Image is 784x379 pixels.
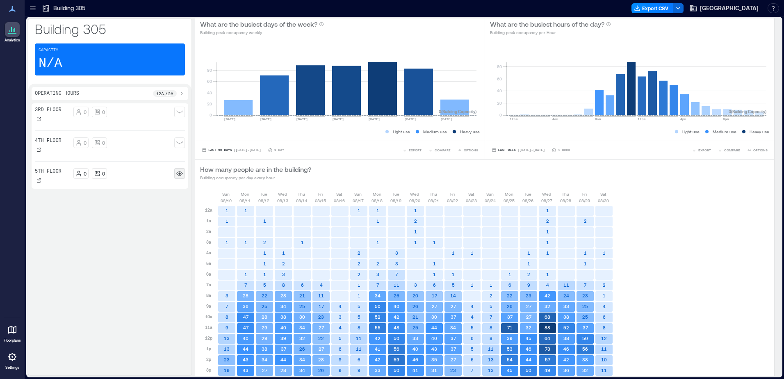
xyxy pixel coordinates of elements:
[546,250,549,256] text: 1
[497,88,501,93] tspan: 40
[603,282,606,288] text: 2
[600,191,606,197] p: Sat
[263,282,266,288] text: 5
[226,218,228,224] text: 1
[244,240,247,245] text: 1
[394,282,399,288] text: 11
[485,197,496,204] p: 08/24
[206,249,211,256] p: 4a
[603,250,606,256] text: 1
[206,292,211,299] p: 8a
[432,304,438,309] text: 27
[413,293,418,298] text: 20
[205,313,212,320] p: 10a
[226,240,228,245] text: 1
[413,325,418,330] text: 25
[301,240,304,245] text: 1
[206,260,211,267] p: 5a
[282,272,285,277] text: 3
[433,261,436,266] text: 1
[394,325,399,330] text: 48
[298,191,305,197] p: Thu
[84,170,87,177] p: 0
[687,2,761,15] button: [GEOGRAPHIC_DATA]
[546,282,549,288] text: 4
[583,325,588,330] text: 37
[452,282,455,288] text: 5
[468,191,474,197] p: Sat
[375,314,381,320] text: 52
[471,325,474,330] text: 5
[207,101,212,106] tspan: 20
[409,197,420,204] p: 08/20
[579,197,590,204] p: 08/29
[243,336,248,341] text: 40
[745,146,769,154] button: OPTIONS
[497,76,501,81] tspan: 60
[5,38,20,43] p: Analytics
[542,191,551,197] p: Wed
[1,320,23,345] a: Floorplans
[522,197,533,204] p: 08/26
[358,314,360,320] text: 5
[603,325,606,330] text: 8
[334,197,345,204] p: 08/16
[452,250,455,256] text: 1
[280,325,286,330] text: 40
[244,272,247,277] text: 1
[243,325,249,330] text: 47
[563,293,569,298] text: 24
[413,304,418,309] text: 26
[376,218,379,224] text: 1
[39,55,62,72] p: N/A
[282,250,285,256] text: 1
[84,109,87,115] p: 0
[563,314,569,320] text: 38
[471,250,474,256] text: 1
[262,314,267,320] text: 28
[258,197,269,204] p: 08/12
[545,304,550,309] text: 32
[375,336,381,341] text: 42
[497,64,501,69] tspan: 80
[221,197,232,204] p: 08/10
[102,139,105,146] p: 0
[435,148,451,153] span: COMPARE
[243,304,248,309] text: 36
[507,336,513,341] text: 39
[524,191,531,197] p: Tue
[724,148,740,153] span: COMPARE
[278,191,287,197] p: Wed
[490,314,492,320] text: 7
[376,261,379,266] text: 2
[358,293,360,298] text: 1
[336,191,342,197] p: Sat
[376,282,379,288] text: 7
[401,146,423,154] button: EXPORT
[526,314,532,320] text: 27
[541,197,552,204] p: 08/27
[507,325,513,330] text: 71
[450,191,455,197] p: Fri
[358,304,360,309] text: 5
[2,347,22,372] a: Settings
[638,117,645,121] text: 12pm
[2,20,23,45] a: Analytics
[510,117,517,121] text: 12am
[205,207,212,213] p: 12a
[698,148,711,153] span: EXPORT
[206,239,211,245] p: 3a
[354,191,362,197] p: Sun
[226,314,228,320] text: 8
[241,191,249,197] p: Mon
[263,261,266,266] text: 1
[464,148,478,153] span: OPTIONS
[428,197,439,204] p: 08/21
[450,293,456,298] text: 14
[563,325,569,330] text: 52
[394,314,399,320] text: 42
[414,208,417,213] text: 1
[490,29,611,36] p: Building peak occupancy per Hour
[414,218,417,224] text: 2
[226,293,228,298] text: 3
